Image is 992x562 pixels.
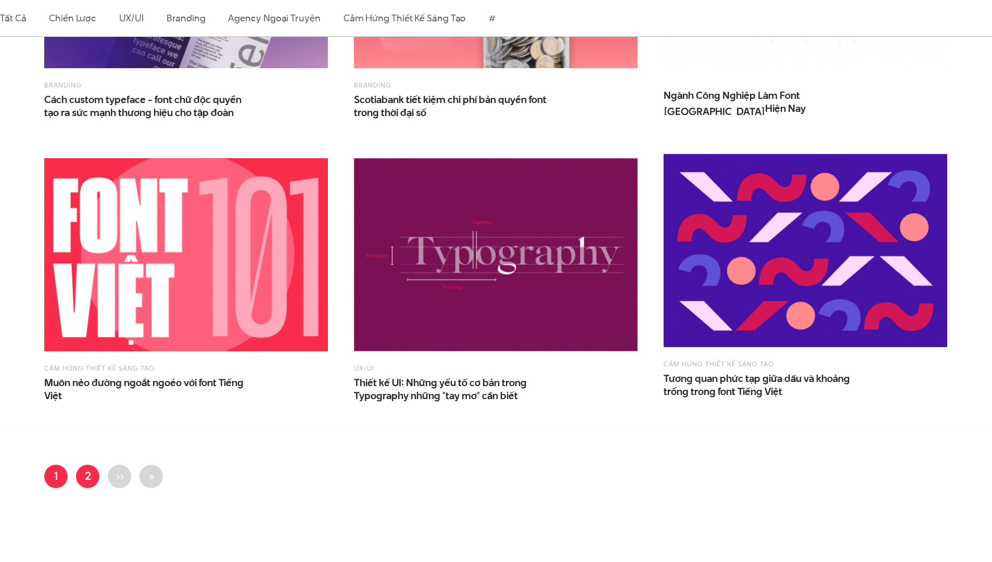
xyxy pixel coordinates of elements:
span: » [148,468,155,483]
a: # [489,11,495,24]
span: tạo ra sức mạnh thương hiệu cho tập đoàn [44,106,234,119]
a: Tương quan phức tạp giữa dấu và khoảngtrống trong font Tiếng Việt [664,372,872,398]
span: Tương quan phức tạp giữa dấu và khoảng [664,372,872,398]
img: Thiết kế UI: Những yếu tố cơ bản trong Typography những "tay mơ" cần biết [354,158,638,351]
a: Cảm hứng thiết kế sáng tạo [344,11,466,24]
span: Ngành Công Nghiệp Làm Font [GEOGRAPHIC_DATA] [664,89,872,115]
a: UX/UI [119,11,144,24]
span: Hiện Nay [765,102,806,115]
span: Cách custom typeface - font chữ độc quyền [44,93,252,119]
a: Ngành Công Nghiệp Làm Font [GEOGRAPHIC_DATA]Hiện Nay [664,89,872,115]
span: Thiết kế UI: Những yếu tố cơ bản trong [354,376,562,402]
a: Branding [167,11,205,24]
span: Typography những "tay mơ" cần biết [354,389,518,402]
span: trong thời đại số [354,106,426,119]
a: Branding [44,80,82,90]
span: Muôn nẻo đường ngoắt ngoéo với font Tiếng [44,376,252,402]
a: Cảm hứng thiết kế sáng tạo [664,359,774,368]
a: Chiến lược [49,11,96,24]
span: trống trong font Tiếng Việt [664,385,782,398]
a: 2 [76,465,99,488]
a: Branding [354,80,391,90]
img: font tiếng việt [44,158,328,351]
span: Việt [44,389,62,402]
span: ›› [116,468,124,483]
a: UX/UI [354,363,374,373]
a: Muôn nẻo đường ngoắt ngoéo với font TiếngViệt [44,376,252,402]
a: Thiết kế UI: Những yếu tố cơ bản trongTypography những "tay mơ" cần biết [354,376,562,402]
a: Cách custom typeface - font chữ độc quyềntạo ra sức mạnh thương hiệu cho tập đoàn [44,93,252,119]
span: Scotiabank tiết kiệm chi phí bản quyền font [354,93,562,119]
a: Agency ngoại truyện [228,11,320,24]
a: Cảm hứng thiết kế sáng tạo [44,363,155,373]
img: font tieng viet [664,154,947,347]
a: Scotiabank tiết kiệm chi phí bản quyền fonttrong thời đại số [354,93,562,119]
